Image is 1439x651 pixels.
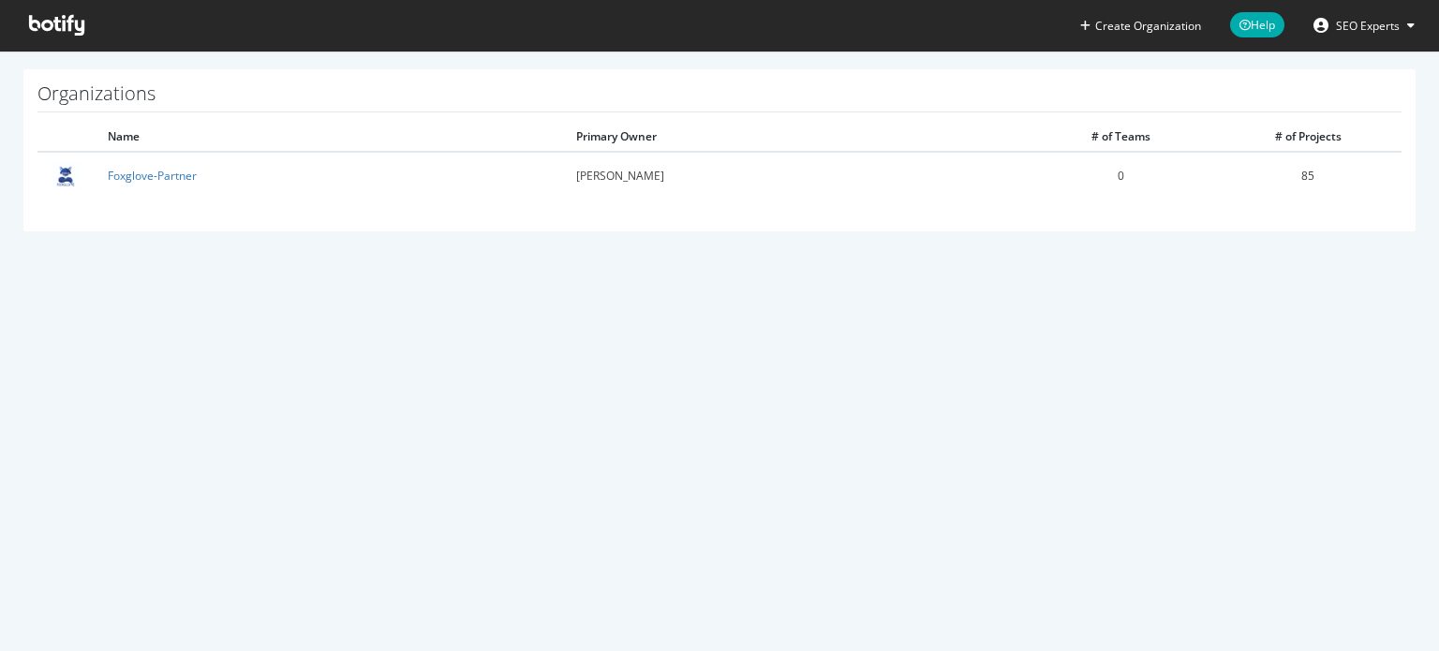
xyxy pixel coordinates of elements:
[1298,10,1430,40] button: SEO Experts
[94,122,562,152] th: Name
[37,83,1402,112] h1: Organizations
[1079,17,1202,35] button: Create Organization
[1214,152,1402,199] td: 85
[562,152,1027,199] td: [PERSON_NAME]
[52,162,80,190] img: Foxglove-Partner
[1214,122,1402,152] th: # of Projects
[1027,152,1214,199] td: 0
[1336,18,1400,34] span: SEO Experts
[562,122,1027,152] th: Primary Owner
[108,168,197,184] a: Foxglove-Partner
[1230,12,1284,37] span: Help
[1027,122,1214,152] th: # of Teams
